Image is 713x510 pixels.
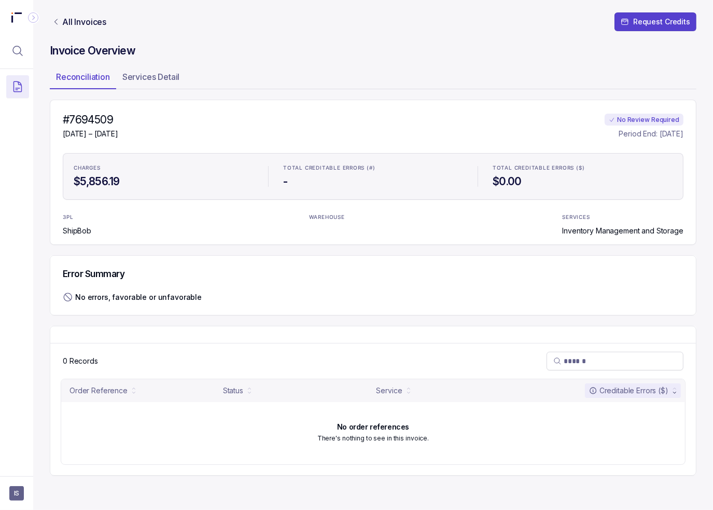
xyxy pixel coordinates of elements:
[309,214,345,220] p: WAREHOUSE
[69,385,128,396] div: Order Reference
[63,356,98,366] div: Remaining page entries
[67,158,260,195] li: Statistic CHARGES
[277,158,469,195] li: Statistic TOTAL CREDITABLE ERRORS (#)
[62,17,106,27] p: All Invoices
[63,268,124,280] h5: Error Summary
[337,423,409,431] h6: No order references
[493,174,673,189] h4: $0.00
[63,292,73,302] img: slash circle icon
[376,385,402,396] div: Service
[562,226,683,236] p: Inventory Management and Storage
[27,11,39,24] div: Collapse Icon
[493,165,585,171] p: TOTAL CREDITABLE ERRORS ($)
[283,174,463,189] h4: -
[317,433,429,444] p: There's nothing to see in this invoice.
[56,71,110,83] p: Reconciliation
[589,385,668,396] div: Creditable Errors ($)
[614,12,696,31] button: Request Credits
[122,71,180,83] p: Services Detail
[74,165,101,171] p: CHARGES
[9,486,24,501] button: User initials
[50,68,696,89] ul: Tab Group
[116,68,186,89] li: Tab Services Detail
[605,114,683,126] div: No Review Required
[6,39,29,62] button: Menu Icon Button MagnifyingGlassIcon
[63,356,98,366] p: 0 Records
[50,68,116,89] li: Tab Reconciliation
[6,75,29,98] button: Menu Icon Button DocumentTextIcon
[63,153,683,200] ul: Statistic Highlights
[283,165,375,171] p: TOTAL CREDITABLE ERRORS (#)
[633,17,690,27] p: Request Credits
[50,17,108,27] a: Link All Invoices
[63,226,91,236] p: ShipBob
[223,385,243,396] div: Status
[50,44,696,58] h4: Invoice Overview
[74,174,254,189] h4: $5,856.19
[63,129,118,139] p: [DATE] – [DATE]
[75,292,202,302] div: No errors, favorable or unfavorable
[619,129,683,139] p: Period End: [DATE]
[486,158,679,195] li: Statistic TOTAL CREDITABLE ERRORS ($)
[63,214,90,220] p: 3PL
[562,214,590,220] p: SERVICES
[63,113,118,127] h4: #7694509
